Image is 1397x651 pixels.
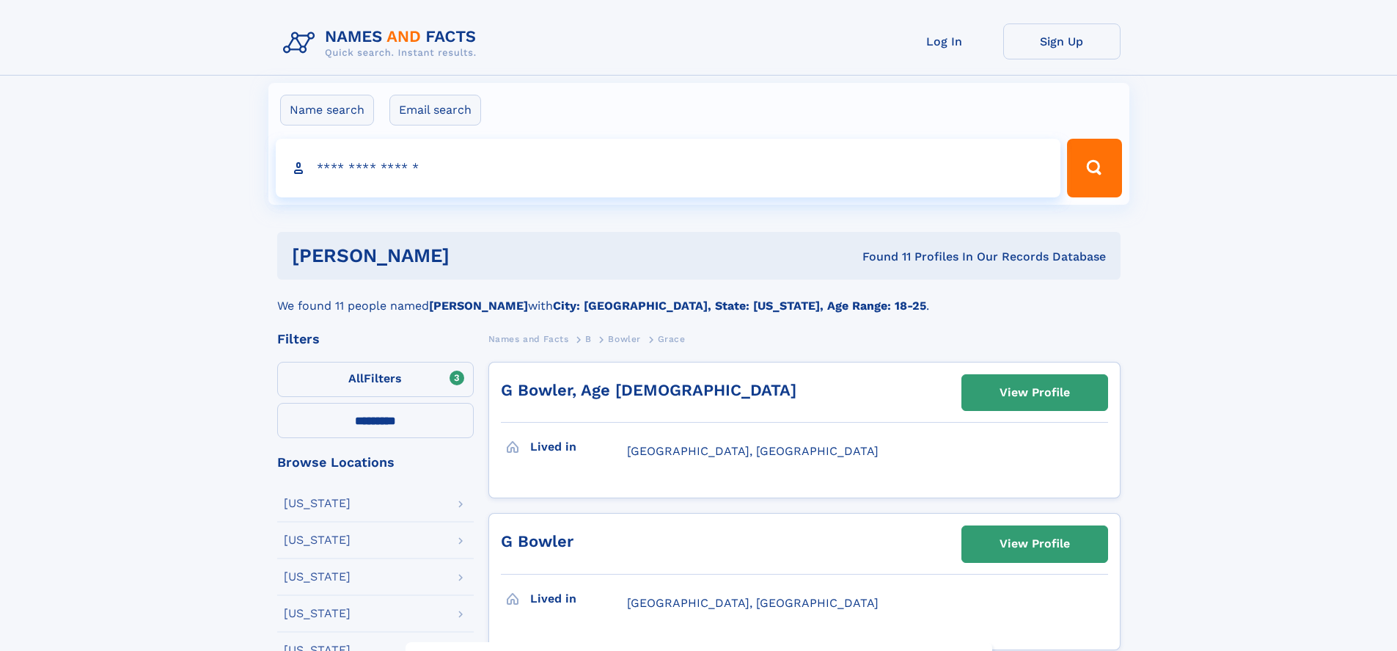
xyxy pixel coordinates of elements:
div: We found 11 people named with . [277,280,1121,315]
div: [US_STATE] [284,571,351,583]
div: Found 11 Profiles In Our Records Database [656,249,1106,265]
img: Logo Names and Facts [277,23,488,63]
a: G Bowler [501,532,573,550]
span: All [348,371,364,385]
span: B [585,334,592,344]
a: View Profile [962,526,1107,561]
a: G Bowler, Age [DEMOGRAPHIC_DATA] [501,381,796,399]
b: City: [GEOGRAPHIC_DATA], State: [US_STATE], Age Range: 18-25 [553,299,926,313]
h3: Lived in [530,586,627,611]
div: [US_STATE] [284,534,351,546]
label: Name search [280,95,374,126]
span: Grace [658,334,686,344]
label: Filters [277,362,474,397]
h3: Lived in [530,434,627,459]
button: Search Button [1067,139,1121,197]
a: Names and Facts [488,330,569,348]
div: [US_STATE] [284,608,351,619]
a: Bowler [608,330,641,348]
a: Sign Up [1003,23,1121,59]
h1: [PERSON_NAME] [292,247,656,265]
div: Browse Locations [277,456,474,469]
span: [GEOGRAPHIC_DATA], [GEOGRAPHIC_DATA] [627,444,879,458]
a: Log In [886,23,1003,59]
div: View Profile [1000,376,1070,410]
div: [US_STATE] [284,498,351,509]
input: search input [276,139,1061,197]
div: Filters [277,332,474,346]
div: View Profile [1000,527,1070,561]
a: B [585,330,592,348]
span: Bowler [608,334,641,344]
span: [GEOGRAPHIC_DATA], [GEOGRAPHIC_DATA] [627,596,879,610]
b: [PERSON_NAME] [429,299,528,313]
a: View Profile [962,375,1107,410]
label: Email search [389,95,481,126]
